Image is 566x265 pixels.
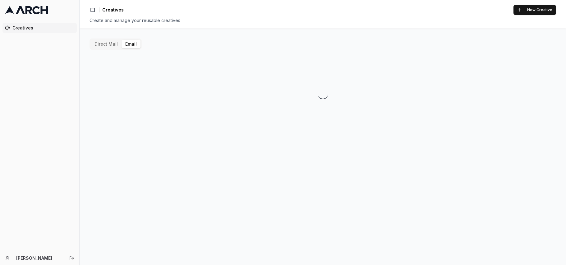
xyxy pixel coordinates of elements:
button: Direct Mail [91,40,122,48]
nav: breadcrumb [102,7,124,13]
div: Create and manage your reusable creatives [90,17,556,24]
a: Creatives [2,23,77,33]
button: New Creative [513,5,556,15]
button: Email [122,40,140,48]
span: Creatives [12,25,74,31]
span: Creatives [102,7,124,13]
button: Log out [67,254,76,263]
a: [PERSON_NAME] [16,255,62,261]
